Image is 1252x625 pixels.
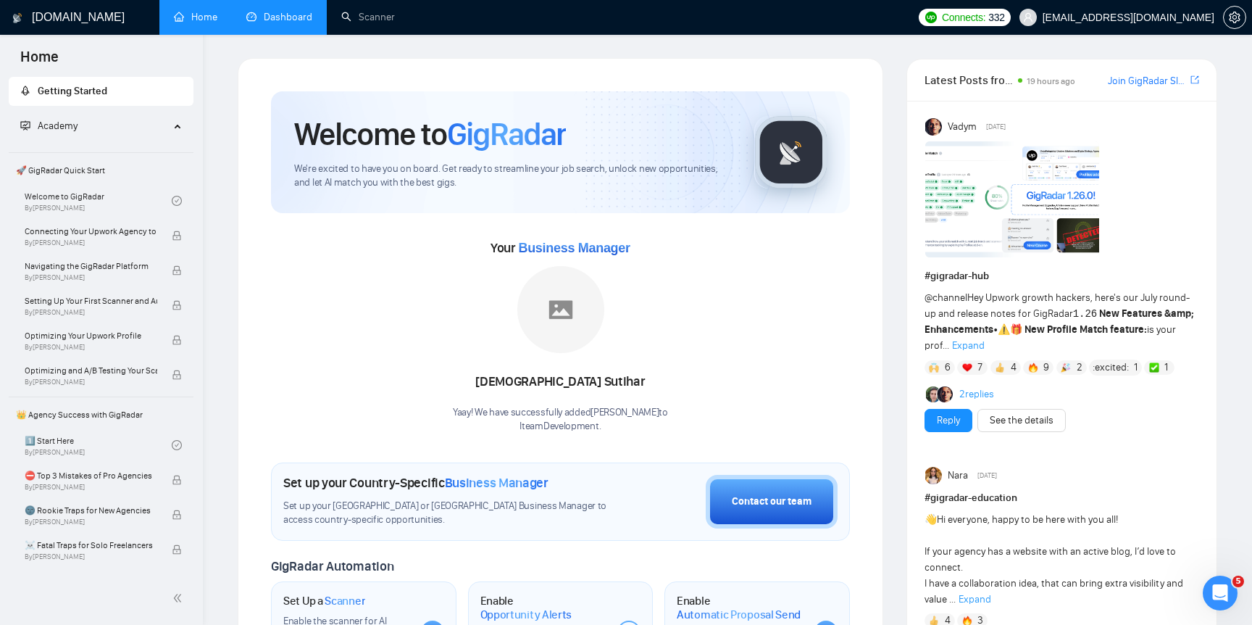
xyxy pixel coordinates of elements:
span: Nara [948,468,968,484]
span: lock [172,300,182,310]
img: F09AC4U7ATU-image.png [925,141,1099,257]
button: Reply [925,409,972,432]
img: 👍 [995,363,1005,373]
span: 4 [1011,360,1017,375]
span: GigRadar [447,115,566,154]
li: Getting Started [9,77,193,106]
span: Automatic Proposal Send [677,608,801,622]
a: Join GigRadar Slack Community [1108,73,1188,89]
span: Scanner [325,594,365,608]
span: lock [172,265,182,276]
span: By [PERSON_NAME] [25,343,157,352]
span: Expand [952,339,985,352]
img: placeholder.png [517,266,604,353]
span: 332 [988,9,1004,25]
a: homeHome [174,11,217,23]
span: Getting Started [38,85,107,97]
img: 🔥 [1028,363,1038,373]
button: setting [1223,6,1246,29]
span: setting [1224,12,1245,23]
span: Optimizing and A/B Testing Your Scanner for Better Results [25,363,157,378]
span: lock [172,231,182,241]
img: 🙌 [929,363,939,373]
span: lock [172,545,182,555]
span: Business Manager [518,241,630,255]
span: ⚠️ [998,323,1010,336]
span: Setting Up Your First Scanner and Auto-Bidder [25,294,157,308]
div: [DEMOGRAPHIC_DATA] Sutihar [453,370,668,394]
span: lock [172,510,182,520]
span: Home [9,46,70,77]
span: 7 [977,360,982,375]
span: rocket [20,86,30,96]
span: Academy [38,120,78,132]
iframe: Intercom live chat [1203,576,1238,610]
span: ⛔ Top 3 Mistakes of Pro Agencies [25,468,157,483]
span: Latest Posts from the GigRadar Community [925,71,1014,89]
button: See the details [977,409,1066,432]
img: gigradar-logo.png [755,116,827,189]
span: 🎁 [1010,323,1022,336]
span: Connecting Your Upwork Agency to GigRadar [25,224,157,239]
h1: Welcome to [294,115,566,154]
span: Connects: [942,9,985,25]
span: By [PERSON_NAME] [25,378,157,386]
a: See the details [990,413,1053,429]
span: 2 [1077,360,1082,375]
img: Alex B [926,386,942,402]
code: 1.26 [1073,308,1098,320]
h1: # gigradar-education [925,490,1199,506]
span: 5 [1232,576,1244,587]
span: Expand [959,593,991,605]
a: Welcome to GigRadarBy[PERSON_NAME] [25,185,172,217]
span: Your [491,240,630,256]
img: Vadym [925,118,943,136]
span: lock [172,370,182,380]
span: 🚀 GigRadar Quick Start [10,156,192,185]
span: double-left [172,591,187,605]
strong: New Profile Match feature: [1024,323,1147,336]
span: Opportunity Alerts [480,608,572,622]
span: 19 hours ago [1027,76,1075,86]
span: By [PERSON_NAME] [25,308,157,317]
span: [DATE] [986,120,1006,133]
a: dashboardDashboard [246,11,312,23]
span: 1 [1164,360,1168,375]
a: searchScanner [341,11,395,23]
span: By [PERSON_NAME] [25,518,157,526]
span: 1 [1134,360,1138,375]
span: user [1023,12,1033,22]
div: Yaay! We have successfully added [PERSON_NAME] to [453,406,668,434]
img: Nara [925,467,943,484]
img: ❤️ [962,363,972,373]
span: 6 [945,360,951,375]
a: setting [1223,12,1246,23]
span: lock [172,475,182,485]
h1: Set up your Country-Specific [283,475,548,491]
img: 🎉 [1061,363,1071,373]
a: export [1190,73,1199,87]
span: Navigating the GigRadar Platform [25,259,157,273]
span: fund-projection-screen [20,120,30,131]
span: ☠️ Fatal Traps for Solo Freelancers [25,538,157,552]
span: We're excited to have you on board. Get ready to streamline your job search, unlock new opportuni... [294,162,731,190]
h1: # gigradar-hub [925,268,1199,284]
span: GigRadar Automation [271,558,393,574]
span: check-circle [172,196,182,206]
span: lock [172,335,182,345]
button: Contact our team [706,475,838,529]
span: Hi everyone, happy to be here with you all! If your agency has a website with an active blog, I’d... [925,513,1183,605]
span: 👑 Agency Success with GigRadar [10,400,192,429]
p: IteamDevelopment . [453,420,668,434]
span: check-circle [172,440,182,450]
span: Academy [20,120,78,132]
img: logo [12,7,22,30]
span: export [1190,74,1199,86]
span: Business Manager [445,475,548,491]
a: 2replies [959,387,994,402]
img: upwork-logo.png [925,12,937,23]
span: Optimizing Your Upwork Profile [25,328,157,343]
span: 9 [1043,360,1049,375]
span: [DATE] [977,469,997,482]
span: By [PERSON_NAME] [25,273,157,282]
